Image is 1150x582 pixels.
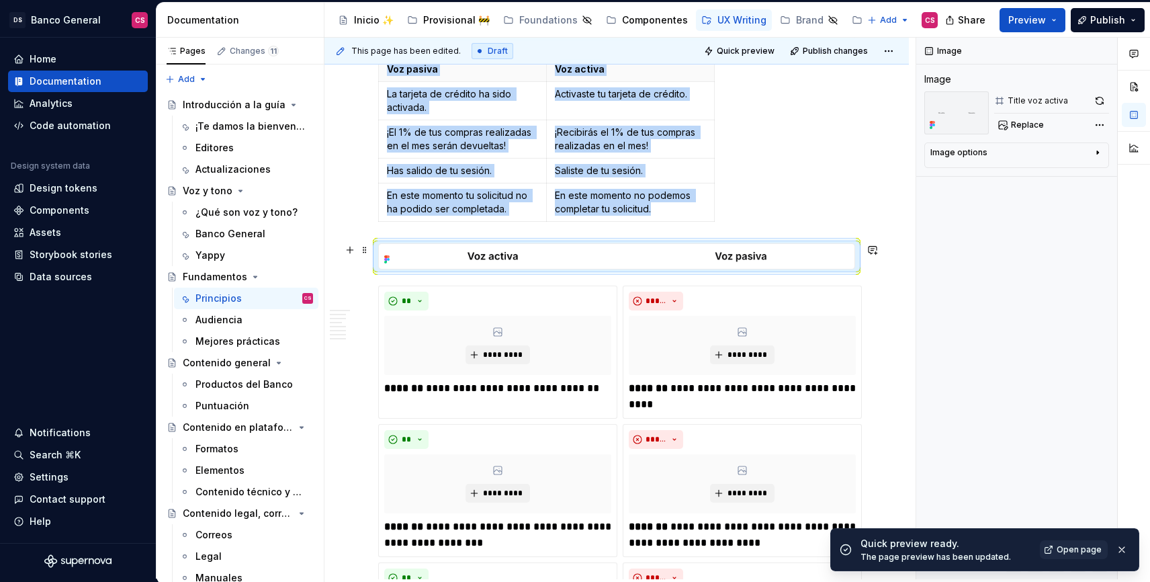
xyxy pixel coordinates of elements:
div: Contenido legal, correos, manuales y otros [183,507,294,520]
a: Provisional 🚧 [402,9,495,31]
a: Productos del Banco [174,374,318,395]
a: PrincipiosCS [174,288,318,309]
a: Design tokens [8,177,148,199]
div: Banco General [31,13,101,27]
div: Help [30,515,51,528]
p: ¡Recibirás el 1% de tus compras realizadas en el mes! [555,126,706,153]
button: Search ⌘K [8,444,148,466]
button: Contact support [8,489,148,510]
a: Documentation [8,71,148,92]
a: Introducción a la guía [161,94,318,116]
div: Pages [167,46,206,56]
div: Voz y tono [183,184,232,198]
div: Title voz activa [1008,95,1068,106]
a: Contenido técnico y explicativo [174,481,318,503]
div: Image [924,73,951,86]
a: ¿Qué son voz y tono? [174,202,318,223]
a: Storybook stories [8,244,148,265]
div: Productos del Banco [195,378,293,391]
div: Fundamentos [183,270,247,284]
div: Audiencia [195,313,242,327]
button: Share [938,8,994,32]
a: Elementos [174,460,318,481]
div: Elementos [195,464,245,477]
div: CS [135,15,145,26]
a: ¡Te damos la bienvenida! 🚀 [174,116,318,137]
a: Assets [8,222,148,243]
div: Code automation [30,119,111,132]
p: Voz pasiva [387,63,538,76]
div: Inicio ✨ [354,13,394,27]
a: Foundations [498,9,598,31]
div: Contenido en plataformas [183,421,294,434]
a: PoC [846,9,907,31]
span: Open page [1057,544,1102,555]
a: Home [8,48,148,70]
div: Foundations [519,13,578,27]
img: 37785aaa-8ae9-44d1-ac77-d0cbc3ea2a1a.png [379,244,854,269]
a: Editores [174,137,318,159]
div: UX Writing [717,13,766,27]
button: Add [863,11,914,30]
div: Mejores prácticas [195,335,280,348]
button: Quick preview [700,42,781,60]
div: CS [925,15,935,26]
span: Quick preview [717,46,775,56]
a: Correos [174,524,318,546]
div: Components [30,204,89,217]
div: Data sources [30,270,92,284]
div: Puntuación [195,399,249,413]
p: Saliste de tu sesión. [555,164,706,177]
div: Introducción a la guía [183,98,285,112]
span: Draft [488,46,508,56]
div: Home [30,52,56,66]
div: Correos [195,528,232,542]
p: La tarjeta de crédito ha sido activada. [387,87,538,114]
div: Yappy [195,249,225,262]
div: The page preview has been updated. [860,552,1032,563]
button: Image options [930,147,1103,163]
div: DS [9,12,26,28]
div: Banco General [195,227,265,241]
a: Contenido legal, correos, manuales y otros [161,503,318,524]
a: Contenido general [161,352,318,374]
div: ¿Qué son voz y tono? [195,206,298,219]
a: Voz y tono [161,180,318,202]
div: Brand [796,13,824,27]
span: This page has been edited. [351,46,461,56]
span: 11 [268,46,279,56]
a: Formatos [174,438,318,460]
p: ¡El 1% de tus compras realizadas en el mes serán devueltas! [387,126,538,153]
div: Documentation [30,75,101,88]
div: CS [304,292,312,305]
div: Design system data [11,161,90,171]
div: Contenido general [183,356,271,370]
a: Inicio ✨ [333,9,399,31]
div: Search ⌘K [30,448,81,462]
button: Publish [1071,8,1145,32]
p: Voz activa [555,63,706,76]
svg: Supernova Logo [44,554,112,568]
div: Legal [195,550,222,563]
a: Open page [1040,540,1108,559]
a: Actualizaciones [174,159,318,180]
div: Quick preview ready. [860,537,1032,550]
a: Analytics [8,93,148,114]
a: Yappy [174,245,318,266]
div: Notifications [30,426,91,440]
div: Changes [230,46,279,56]
div: ¡Te damos la bienvenida! 🚀 [195,120,306,133]
div: Principios [195,292,242,305]
div: Storybook stories [30,248,112,261]
button: Preview [1000,8,1065,32]
div: Componentes [622,13,688,27]
button: DSBanco GeneralCS [3,5,153,34]
a: Contenido en plataformas [161,417,318,438]
div: Editores [195,141,234,155]
span: Preview [1008,13,1046,27]
img: 37785aaa-8ae9-44d1-ac77-d0cbc3ea2a1a.png [924,91,989,134]
span: Publish changes [803,46,868,56]
p: Activaste tu tarjeta de crédito. [555,87,706,101]
div: Analytics [30,97,73,110]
